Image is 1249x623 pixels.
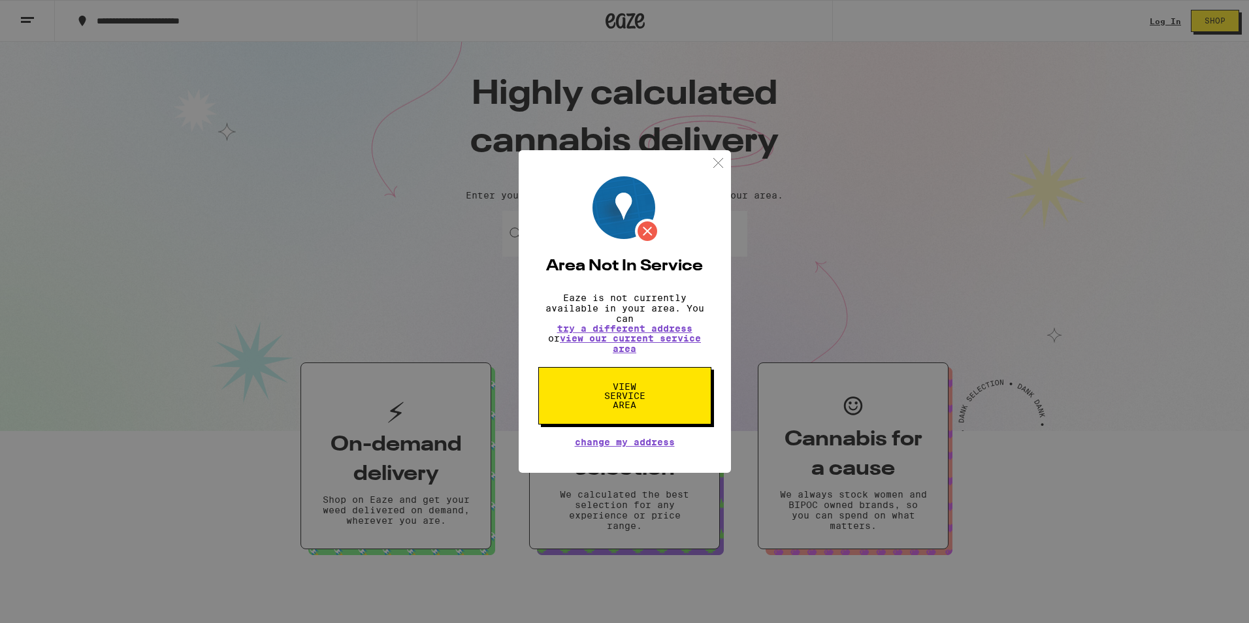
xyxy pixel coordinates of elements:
[557,324,692,333] button: try a different address
[538,293,711,354] p: Eaze is not currently available in your area. You can or
[575,438,675,447] button: Change My Address
[591,382,658,409] span: View Service Area
[538,367,711,424] button: View Service Area
[592,176,660,244] img: Location
[538,259,711,274] h2: Area Not In Service
[560,333,701,354] a: view our current service area
[710,155,726,171] img: close.svg
[538,381,711,392] a: View Service Area
[8,9,94,20] span: Hi. Need any help?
